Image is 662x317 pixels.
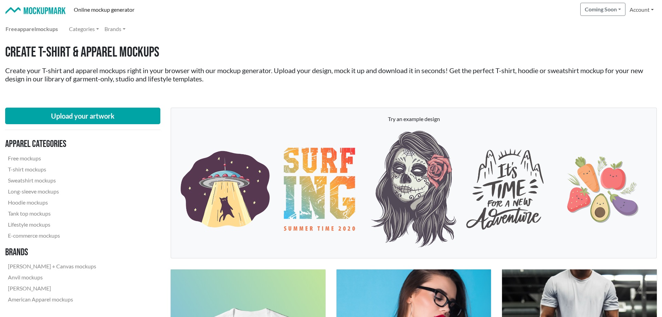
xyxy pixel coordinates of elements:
[5,283,99,294] a: [PERSON_NAME]
[5,153,99,164] a: Free mockups
[580,3,625,16] button: Coming Soon
[71,3,137,17] a: Online mockup generator
[5,66,657,83] h2: Create your T-shirt and apparel mockups right in your browser with our mockup generator. Upload y...
[5,272,99,283] a: Anvil mockups
[5,261,99,272] a: [PERSON_NAME] + Canvas mockups
[5,197,99,208] a: Hoodie mockups
[5,164,99,175] a: T-shirt mockups
[102,22,128,36] a: Brands
[17,26,36,32] span: apparel
[5,108,160,124] button: Upload your artwork
[5,219,99,230] a: Lifestyle mockups
[5,138,99,150] h3: Apparel categories
[5,247,99,258] h3: Brands
[66,22,102,36] a: Categories
[5,294,99,305] a: American Apparel mockups
[5,175,99,186] a: Sweatshirt mockups
[3,22,61,36] a: Freeapparelmockups
[5,186,99,197] a: Long-sleeve mockups
[5,208,99,219] a: Tank top mockups
[178,115,650,123] p: Try an example design
[627,3,656,17] a: Account
[5,44,657,61] h1: Create T-shirt & Apparel Mockups
[5,230,99,241] a: E-commerce mockups
[6,7,66,14] img: Mockup Mark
